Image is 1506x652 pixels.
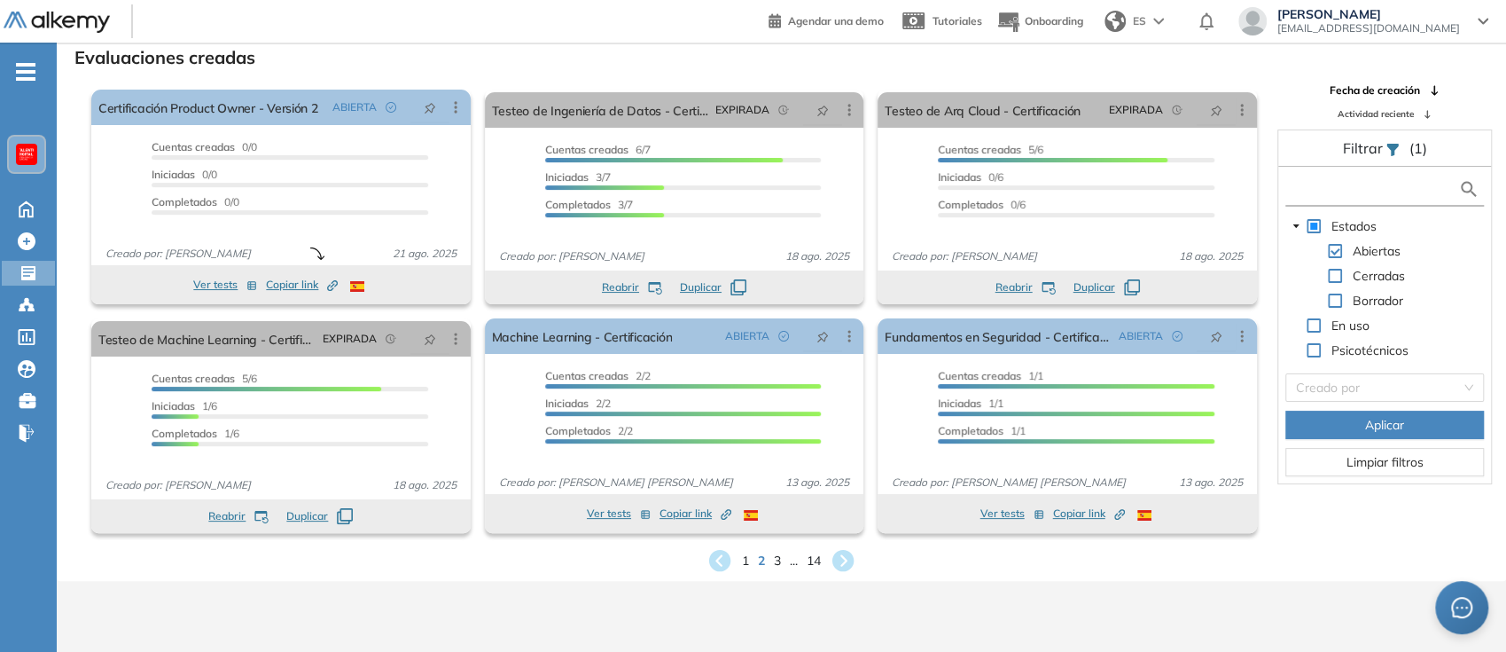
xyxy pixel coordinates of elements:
img: ESP [1137,510,1151,521]
span: Completados [545,424,611,437]
span: Abiertas [1349,240,1404,262]
span: 1/6 [152,399,217,412]
span: Estados [1331,218,1377,234]
button: Copiar link [266,274,338,295]
a: Machine Learning - Certificación [492,318,673,354]
span: EXPIRADA [715,102,769,118]
span: 5/6 [152,372,257,385]
span: Creado por: [PERSON_NAME] [PERSON_NAME] [492,475,740,491]
span: Actividad reciente [1338,107,1414,121]
span: Iniciadas [938,397,981,410]
span: Cerradas [1353,268,1405,284]
span: 0/6 [938,198,1026,211]
span: 3 [774,552,781,570]
span: check-circle [778,331,789,342]
span: 6/7 [545,143,651,156]
i: - [16,70,35,74]
button: Copiar link [1053,503,1125,524]
span: Reabrir [602,279,639,295]
button: Aplicar [1285,411,1484,439]
button: pushpin [410,93,449,122]
img: https://assets.alkemy.org/workspaces/620/d203e0be-08f6-444b-9eae-a92d815a506f.png [20,147,34,161]
span: 0/0 [152,140,257,153]
button: pushpin [1197,96,1236,124]
span: EXPIRADA [1109,102,1163,118]
a: Certificación Product Owner - Versión 2 [98,90,318,125]
span: pushpin [424,332,436,346]
span: 2/2 [545,369,651,382]
span: 0/0 [152,168,217,181]
span: Limpiar filtros [1346,452,1423,472]
span: Copiar link [659,506,731,522]
button: Reabrir [995,279,1056,295]
span: En uso [1328,315,1373,336]
a: Testeo de Machine Learning - Certificación [98,321,316,357]
span: Reabrir [995,279,1033,295]
span: Duplicar [1073,279,1115,295]
span: 1/1 [938,397,1003,410]
button: Duplicar [286,508,353,524]
span: (1) [1408,137,1426,159]
span: Iniciadas [545,170,589,184]
span: EXPIRADA [323,331,377,347]
span: ABIERTA [725,328,769,344]
span: Creado por: [PERSON_NAME] [98,246,258,262]
button: pushpin [803,322,842,350]
span: Cuentas creadas [152,140,235,153]
span: Aplicar [1365,415,1404,435]
span: Agendar una demo [788,14,884,27]
span: Fecha de creación [1330,82,1420,98]
span: 1 [742,552,749,570]
span: 18 ago. 2025 [386,477,464,493]
span: [PERSON_NAME] [1277,7,1460,21]
span: Estados [1328,216,1380,237]
span: 2/2 [545,424,633,437]
span: pushpin [1210,103,1222,117]
span: Reabrir [208,508,246,524]
span: caret-down [1291,222,1300,231]
a: Testeo de Arq Cloud - Certificación [885,92,1081,128]
span: Filtrar [1342,139,1385,157]
button: Duplicar [680,279,746,295]
span: Completados [152,195,217,208]
span: Cerradas [1349,265,1408,287]
button: pushpin [410,325,449,353]
span: Cuentas creadas [152,372,235,385]
button: Reabrir [602,279,662,295]
span: Borrador [1349,290,1407,311]
span: Creado por: [PERSON_NAME] [98,477,258,493]
span: Completados [152,427,217,440]
span: Creado por: [PERSON_NAME] [PERSON_NAME] [885,475,1133,491]
button: pushpin [1197,322,1236,350]
span: Copiar link [266,277,338,293]
button: Duplicar [1073,279,1140,295]
span: message [1451,597,1472,618]
img: search icon [1458,178,1479,200]
span: Iniciadas [938,170,981,184]
span: check-circle [386,102,396,113]
span: Creado por: [PERSON_NAME] [885,248,1044,264]
span: field-time [386,334,396,344]
img: arrow [1153,18,1164,25]
span: 18 ago. 2025 [1172,248,1250,264]
a: Agendar una demo [769,9,884,30]
span: Abiertas [1353,243,1401,259]
span: ABIERTA [332,99,377,115]
span: Psicotécnicos [1328,340,1412,361]
span: Onboarding [1025,14,1083,27]
span: ... [790,552,798,570]
span: Iniciadas [545,397,589,410]
span: pushpin [424,100,436,114]
span: Creado por: [PERSON_NAME] [492,248,652,264]
span: Iniciadas [152,168,195,181]
span: Cuentas creadas [938,369,1021,382]
span: pushpin [816,103,829,117]
img: Logo [4,12,110,34]
span: 13 ago. 2025 [1172,475,1250,491]
span: Psicotécnicos [1331,342,1408,358]
button: pushpin [803,96,842,124]
span: 2 [758,552,765,570]
span: field-time [778,105,789,115]
span: Completados [938,198,1003,211]
span: 1/6 [152,427,239,440]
